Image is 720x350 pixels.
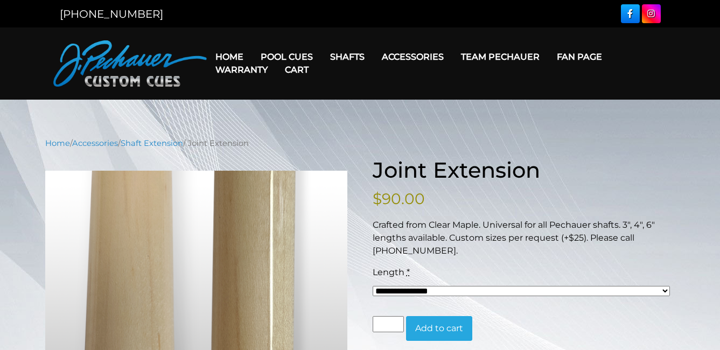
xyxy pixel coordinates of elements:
[373,190,382,208] span: $
[121,138,183,148] a: Shaft Extension
[53,40,207,87] img: Pechauer Custom Cues
[548,43,611,71] a: Fan Page
[407,267,410,277] abbr: required
[207,56,276,83] a: Warranty
[207,43,252,71] a: Home
[373,43,452,71] a: Accessories
[45,138,70,148] a: Home
[72,138,118,148] a: Accessories
[373,157,675,183] h1: Joint Extension
[276,56,317,83] a: Cart
[373,267,404,277] span: Length
[60,8,163,20] a: [PHONE_NUMBER]
[321,43,373,71] a: Shafts
[252,43,321,71] a: Pool Cues
[45,137,675,149] nav: Breadcrumb
[406,316,472,341] button: Add to cart
[452,43,548,71] a: Team Pechauer
[373,219,675,257] p: Crafted from Clear Maple. Universal for all Pechauer shafts. 3″, 4″, 6″ lengths available. Custom...
[373,190,425,208] bdi: 90.00
[373,316,404,332] input: Product quantity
